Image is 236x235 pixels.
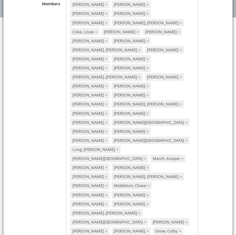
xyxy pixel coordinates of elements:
div: [PERSON_NAME] [70,19,110,27]
span: × [146,2,149,7]
span: × [147,183,150,188]
div: [PERSON_NAME] [70,128,110,135]
div: [PERSON_NAME] [145,46,184,54]
span: × [105,20,107,26]
span: × [95,29,97,35]
div: [PERSON_NAME] [112,110,151,117]
div: [PERSON_NAME] [112,164,151,172]
div: [PERSON_NAME] [70,191,110,199]
div: [PERSON_NAME] [70,1,110,8]
div: [PERSON_NAME], [PERSON_NAME] [112,19,184,27]
div: [PERSON_NAME] [70,82,110,90]
div: [PERSON_NAME] [70,164,110,172]
span: × [105,101,107,107]
span: × [116,147,118,152]
div: [PERSON_NAME] [70,10,110,17]
div: [PERSON_NAME] [70,200,110,208]
div: Long, [PERSON_NAME] [70,146,121,153]
span: × [146,165,149,170]
div: [PERSON_NAME], [PERSON_NAME] [70,209,143,217]
span: × [137,29,139,35]
div: [PERSON_NAME] [70,227,110,235]
div: [PERSON_NAME] [112,37,151,45]
span: × [180,174,182,179]
div: [PERSON_NAME] [112,227,151,235]
div: [PERSON_NAME] [112,64,151,72]
div: [PERSON_NAME] [112,10,151,17]
div: [PERSON_NAME] [112,1,151,8]
span: × [146,38,149,44]
span: × [105,38,107,44]
div: [PERSON_NAME] [70,64,110,72]
div: [PERSON_NAME][GEOGRAPHIC_DATA] [112,119,190,126]
span: × [180,20,182,26]
span: × [180,101,182,107]
span: × [181,156,183,161]
span: × [105,174,107,179]
span: × [146,110,149,116]
div: [PERSON_NAME], [PERSON_NAME] [112,173,184,181]
span: × [105,110,107,116]
span: × [105,183,107,188]
span: × [178,29,180,35]
div: [PERSON_NAME] [70,100,110,108]
div: [PERSON_NAME] [145,73,184,81]
div: [PERSON_NAME] [70,37,110,45]
span: × [105,65,107,71]
div: [PERSON_NAME] [70,182,110,190]
div: [PERSON_NAME] [112,200,151,208]
span: × [146,201,149,207]
div: [PERSON_NAME], [PERSON_NAME] [70,46,143,54]
span: × [138,74,141,80]
div: [PERSON_NAME] [70,91,110,99]
div: [PERSON_NAME] [112,82,151,90]
span: × [105,201,107,207]
div: [PERSON_NAME] [102,28,141,36]
div: [PERSON_NAME], [PERSON_NAME] [70,73,143,81]
div: [PERSON_NAME] [70,55,110,63]
div: [PERSON_NAME] [112,128,151,135]
div: [PERSON_NAME] [143,28,183,36]
span: × [138,47,141,53]
div: [PERSON_NAME] [112,91,151,99]
span: × [146,65,149,71]
span: × [105,11,107,16]
span: × [179,228,181,234]
span: × [180,47,182,53]
span: × [180,74,182,80]
span: × [105,83,107,89]
div: [PERSON_NAME] [112,55,151,63]
div: [PERSON_NAME][GEOGRAPHIC_DATA] [70,155,149,162]
div: [PERSON_NAME] [70,119,110,126]
span: × [144,219,146,225]
span: × [105,192,107,198]
span: × [105,129,107,134]
span: × [146,129,149,134]
div: March, Kooper [150,155,186,162]
div: [PERSON_NAME], [PERSON_NAME] [112,100,184,108]
span: × [105,138,107,143]
div: [PERSON_NAME][GEOGRAPHIC_DATA] [112,137,190,144]
div: Snow, Colby [153,227,184,235]
span: × [146,192,149,198]
span: × [105,92,107,98]
div: [PERSON_NAME] [70,137,110,144]
div: [PERSON_NAME] [70,173,110,181]
div: [PERSON_NAME] [112,191,151,199]
span: × [185,120,187,125]
div: Middleton, Chase [112,182,152,190]
span: × [146,11,149,16]
span: × [146,228,149,234]
span: × [138,210,141,216]
span: × [146,56,149,62]
span: × [105,2,107,7]
span: × [185,219,187,225]
span: × [185,138,187,143]
span: × [105,228,107,234]
div: [PERSON_NAME] [150,218,190,226]
div: [PERSON_NAME][GEOGRAPHIC_DATA] [70,218,149,226]
span: × [105,165,107,170]
span: × [105,120,107,125]
span: × [144,156,146,161]
div: Coke, Louie [70,28,100,36]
